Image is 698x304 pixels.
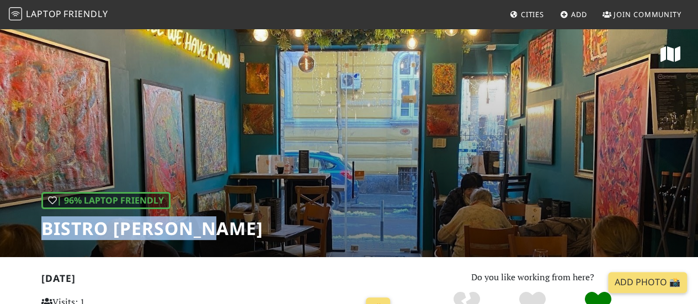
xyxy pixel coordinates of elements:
span: Friendly [63,8,108,20]
a: Add Photo 📸 [608,272,687,293]
h2: [DATE] [41,273,395,289]
a: Add [556,4,592,24]
a: Join Community [598,4,686,24]
a: LaptopFriendly LaptopFriendly [9,5,108,24]
img: LaptopFriendly [9,7,22,20]
span: Laptop [26,8,62,20]
h1: Bistro [PERSON_NAME] [41,218,263,239]
span: Cities [521,9,544,19]
a: Cities [505,4,548,24]
p: Do you like working from here? [408,270,657,285]
span: Join Community [614,9,681,19]
div: | 96% Laptop Friendly [41,192,170,210]
span: Add [571,9,587,19]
